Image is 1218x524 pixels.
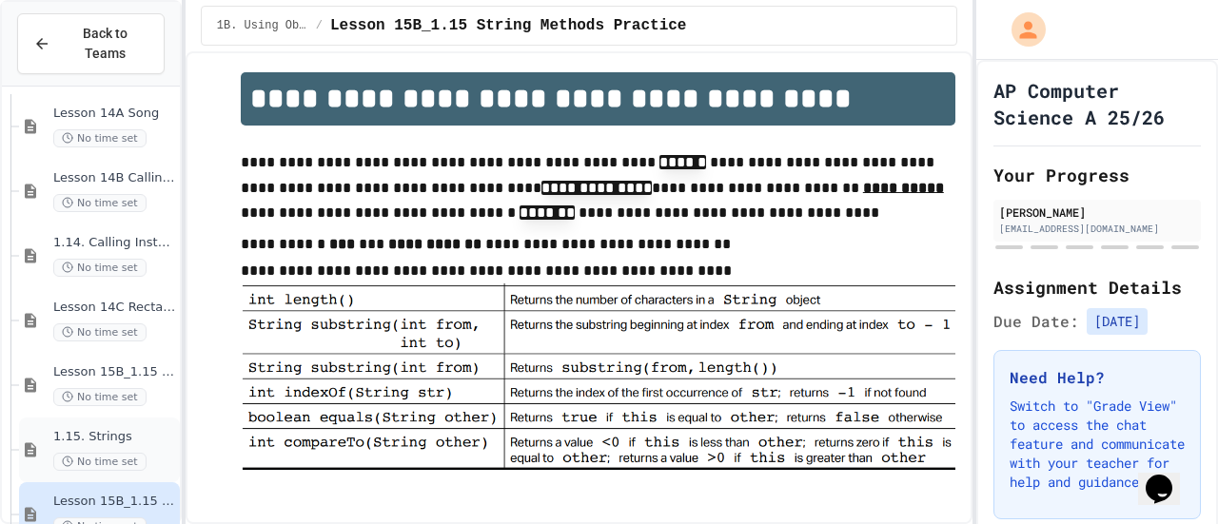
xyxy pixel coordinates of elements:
[217,18,308,33] span: 1B. Using Objects and Methods
[53,259,147,277] span: No time set
[999,204,1195,221] div: [PERSON_NAME]
[53,235,176,251] span: 1.14. Calling Instance Methods
[17,13,165,74] button: Back to Teams
[53,106,176,122] span: Lesson 14A Song
[1087,308,1148,335] span: [DATE]
[53,364,176,380] span: Lesson 15B_1.15 String Methods Demonstration
[53,170,176,186] span: Lesson 14B Calling Methods with Parameters
[993,162,1201,188] h2: Your Progress
[993,77,1201,130] h1: AP Computer Science A 25/26
[62,24,148,64] span: Back to Teams
[993,310,1079,333] span: Due Date:
[1010,397,1185,492] p: Switch to "Grade View" to access the chat feature and communicate with your teacher for help and ...
[992,8,1051,51] div: My Account
[53,194,147,212] span: No time set
[1138,448,1199,505] iframe: chat widget
[53,300,176,316] span: Lesson 14C Rectangle
[53,494,176,510] span: Lesson 15B_1.15 String Methods Practice
[330,14,686,37] span: Lesson 15B_1.15 String Methods Practice
[993,274,1201,301] h2: Assignment Details
[53,453,147,471] span: No time set
[53,323,147,341] span: No time set
[1010,366,1185,389] h3: Need Help?
[316,18,323,33] span: /
[53,388,147,406] span: No time set
[53,429,176,445] span: 1.15. Strings
[999,222,1195,236] div: [EMAIL_ADDRESS][DOMAIN_NAME]
[53,129,147,147] span: No time set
